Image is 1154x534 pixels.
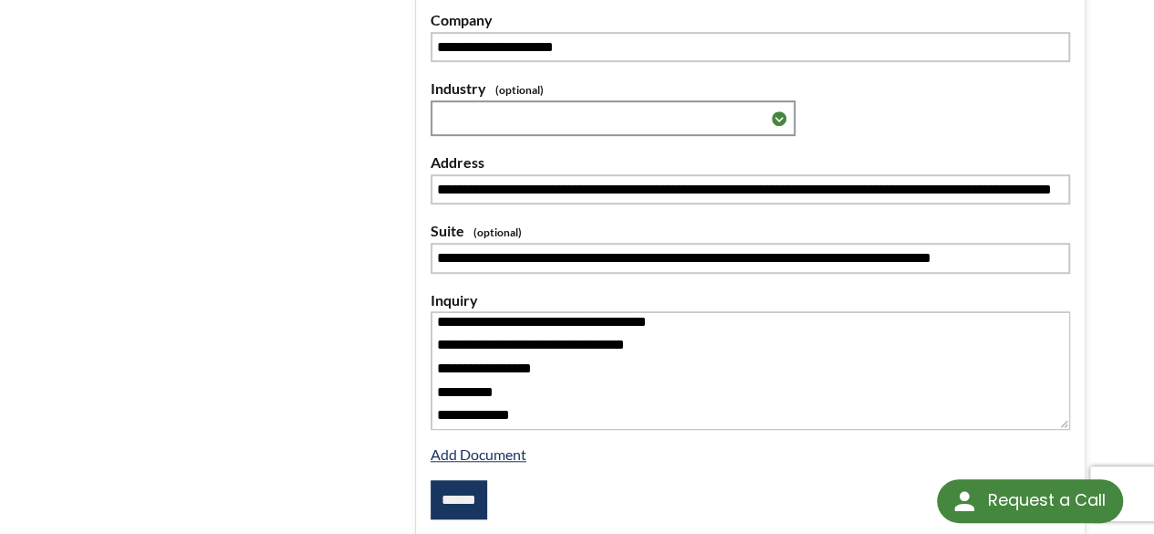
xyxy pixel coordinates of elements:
[937,479,1123,523] div: Request a Call
[950,487,979,516] img: round button
[431,77,1070,100] label: Industry
[987,479,1105,521] div: Request a Call
[431,288,1070,312] label: Inquiry
[431,445,526,463] a: Add Document
[431,151,1070,174] label: Address
[431,8,1070,32] label: Company
[431,219,1070,243] label: Suite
